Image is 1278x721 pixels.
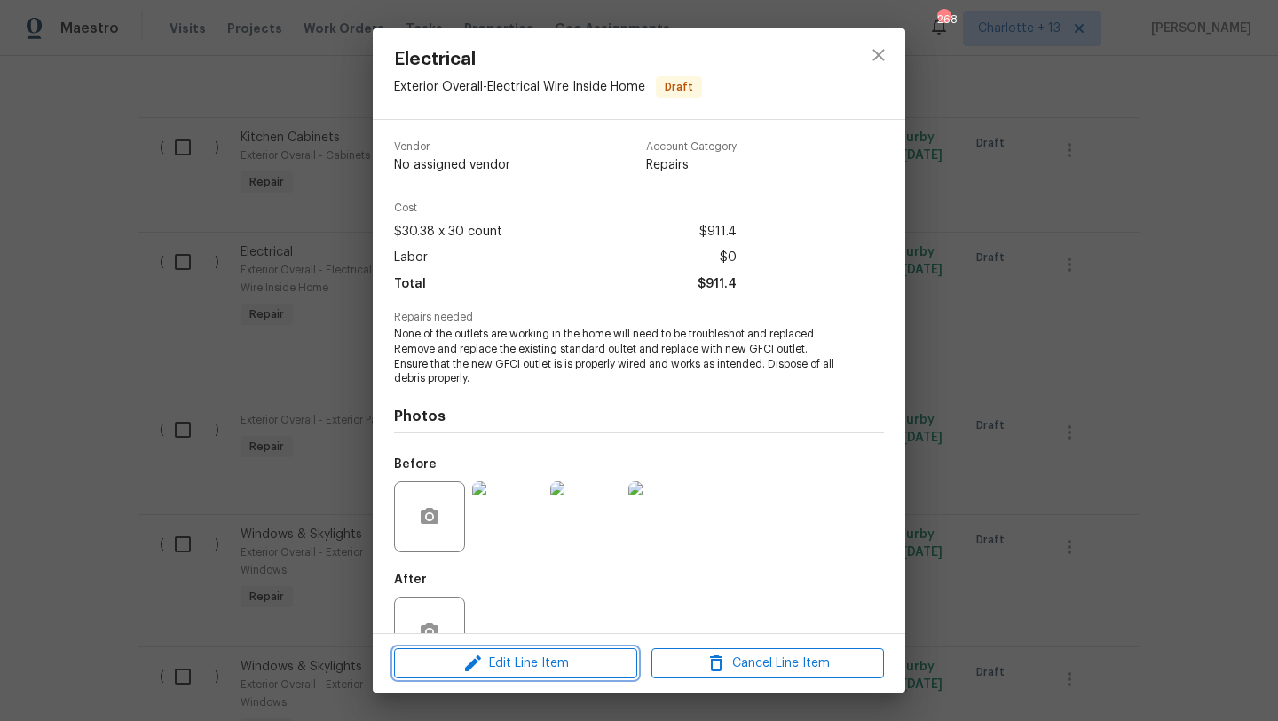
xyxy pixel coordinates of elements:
span: None of the outlets are working in the home will need to be troubleshot and replaced Remove and r... [394,327,835,386]
span: Electrical [394,50,702,69]
span: Cancel Line Item [657,653,879,675]
span: Repairs needed [394,312,884,323]
span: Total [394,272,426,297]
span: Draft [658,78,700,96]
span: Account Category [646,141,737,153]
button: Cancel Line Item [651,648,884,679]
h5: Before [394,458,437,471]
button: Edit Line Item [394,648,637,679]
span: Edit Line Item [399,653,632,675]
span: Repairs [646,156,737,174]
span: $911.4 [698,272,737,297]
span: Labor [394,245,428,271]
span: No assigned vendor [394,156,510,174]
span: Exterior Overall - Electrical Wire Inside Home [394,81,645,93]
h5: After [394,574,427,586]
span: Cost [394,202,737,214]
span: $0 [720,245,737,271]
button: close [857,34,900,76]
div: 268 [937,11,950,28]
span: Vendor [394,141,510,153]
h4: Photos [394,408,884,425]
span: $911.4 [699,219,737,245]
span: $30.38 x 30 count [394,219,502,245]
